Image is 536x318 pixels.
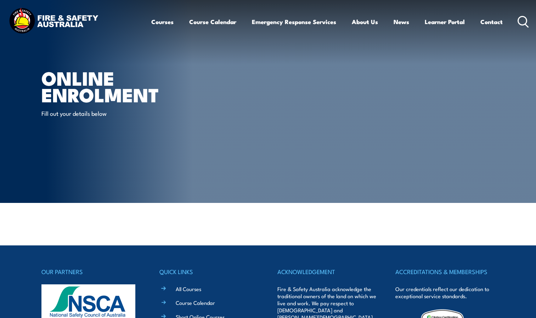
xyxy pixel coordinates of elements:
[394,12,409,31] a: News
[41,109,171,117] p: Fill out your details below
[425,12,465,31] a: Learner Portal
[189,12,236,31] a: Course Calendar
[395,285,495,300] p: Our credentials reflect our dedication to exceptional service standards.
[159,267,259,277] h4: QUICK LINKS
[176,299,215,306] a: Course Calendar
[480,12,503,31] a: Contact
[352,12,378,31] a: About Us
[176,285,201,293] a: All Courses
[41,267,141,277] h4: OUR PARTNERS
[395,267,495,277] h4: ACCREDITATIONS & MEMBERSHIPS
[151,12,174,31] a: Courses
[41,69,216,102] h1: Online Enrolment
[252,12,336,31] a: Emergency Response Services
[277,267,377,277] h4: ACKNOWLEDGEMENT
